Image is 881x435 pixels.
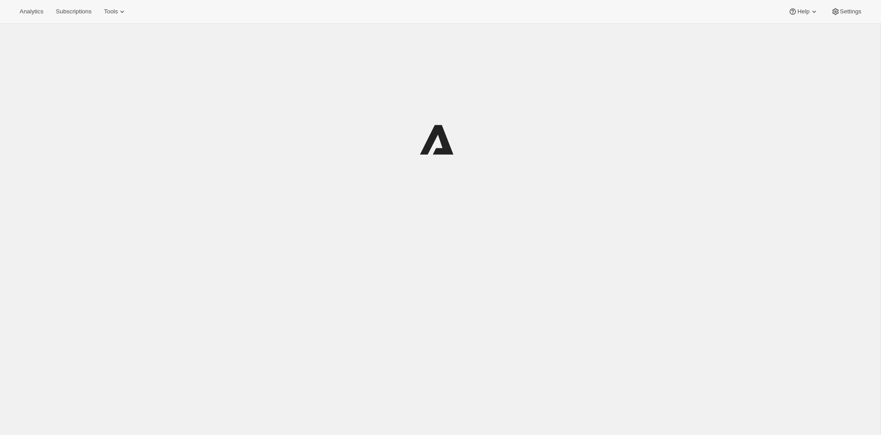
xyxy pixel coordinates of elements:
button: Settings [826,5,867,18]
span: Tools [104,8,118,15]
span: Settings [840,8,861,15]
span: Subscriptions [56,8,91,15]
span: Help [797,8,809,15]
button: Tools [99,5,132,18]
button: Analytics [14,5,49,18]
button: Subscriptions [50,5,97,18]
button: Help [783,5,823,18]
span: Analytics [20,8,43,15]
